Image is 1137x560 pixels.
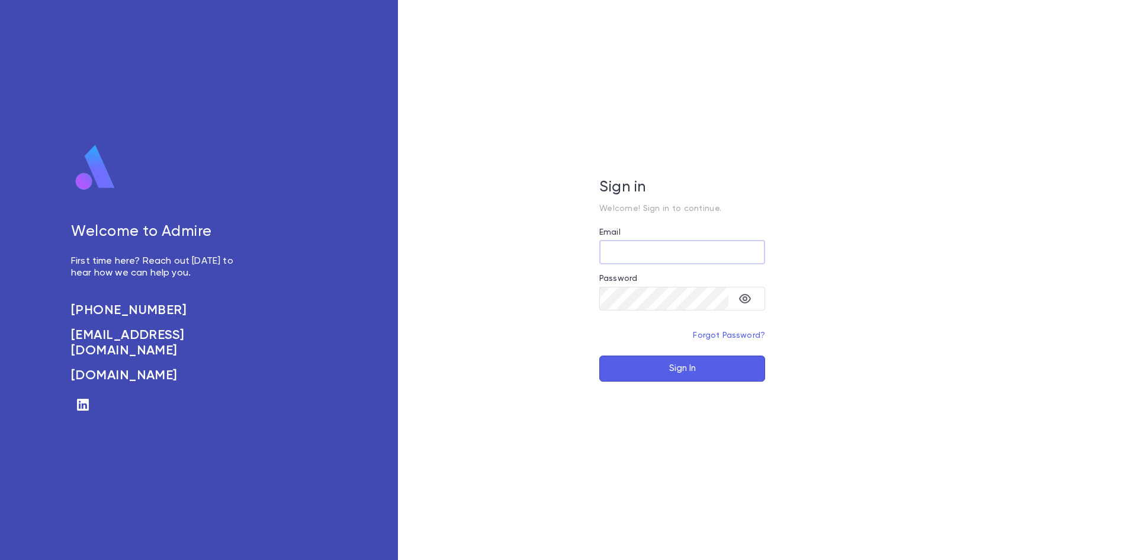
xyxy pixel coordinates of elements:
label: Password [599,274,637,283]
h5: Welcome to Admire [71,223,246,241]
label: Email [599,228,621,237]
a: [EMAIL_ADDRESS][DOMAIN_NAME] [71,328,246,359]
p: First time here? Reach out [DATE] to hear how we can help you. [71,255,246,279]
button: toggle password visibility [733,287,757,311]
button: Sign In [599,356,765,382]
a: Forgot Password? [693,331,765,340]
a: [DOMAIN_NAME] [71,368,246,383]
a: [PHONE_NUMBER] [71,303,246,318]
p: Welcome! Sign in to continue. [599,204,765,213]
h5: Sign in [599,179,765,197]
img: logo [71,144,120,191]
